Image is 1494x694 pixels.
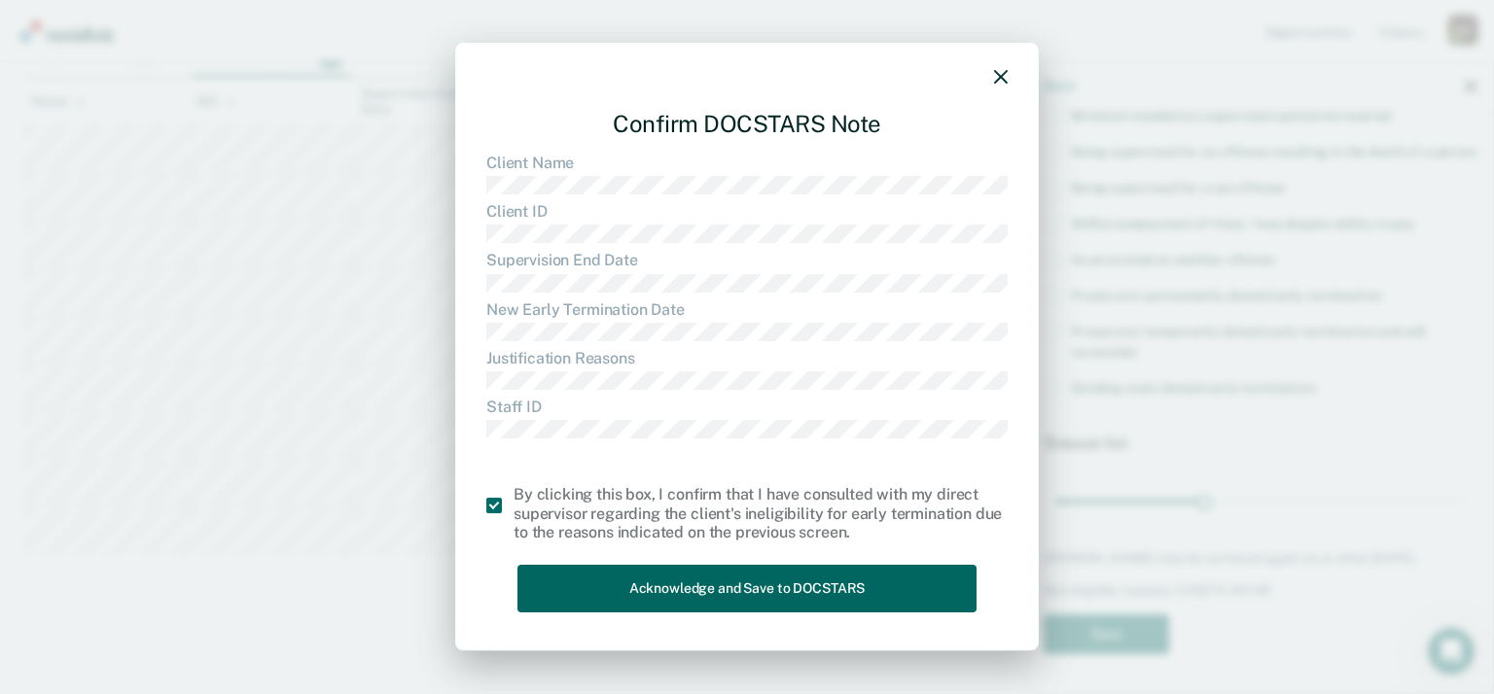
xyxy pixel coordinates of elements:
[517,565,977,612] button: Acknowledge and Save to DOCSTARS
[486,154,1008,172] dt: Client Name
[486,202,1008,221] dt: Client ID
[486,300,1008,319] dt: New Early Termination Date
[514,486,1008,542] div: By clicking this box, I confirm that I have consulted with my direct supervisor regarding the cli...
[486,251,1008,269] dt: Supervision End Date
[486,349,1008,367] dt: Justification Reasons
[486,94,1008,154] div: Confirm DOCSTARS Note
[486,398,1008,416] dt: Staff ID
